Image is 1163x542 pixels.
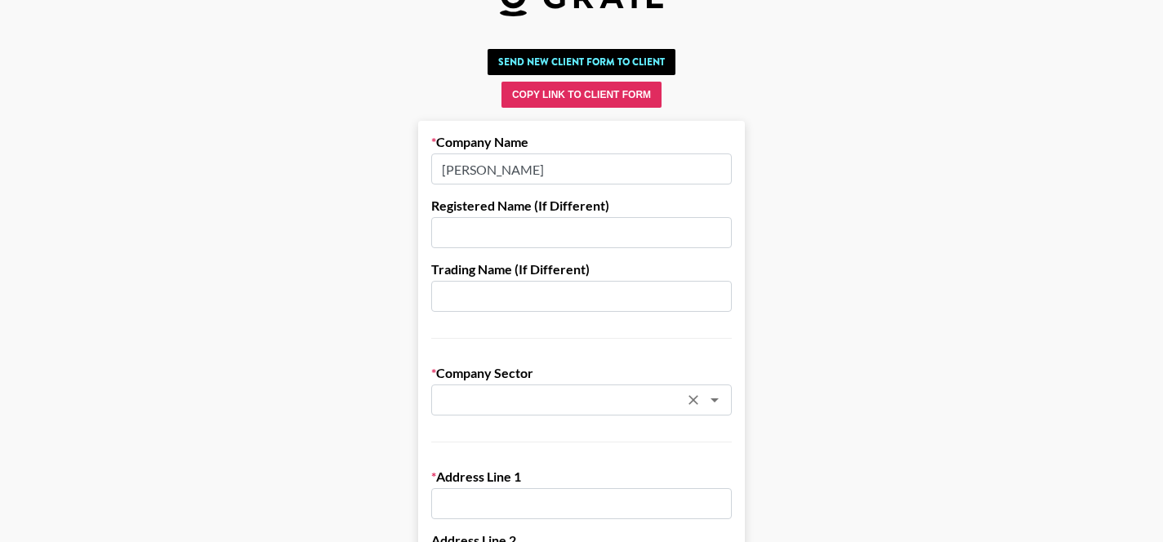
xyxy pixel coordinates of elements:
button: Open [703,389,726,411]
label: Company Sector [431,365,732,381]
button: Clear [682,389,705,411]
button: Copy Link to Client Form [501,82,662,108]
label: Company Name [431,134,732,150]
label: Address Line 1 [431,469,732,485]
button: Send New Client Form to Client [488,49,675,75]
label: Registered Name (If Different) [431,198,732,214]
label: Trading Name (If Different) [431,261,732,278]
